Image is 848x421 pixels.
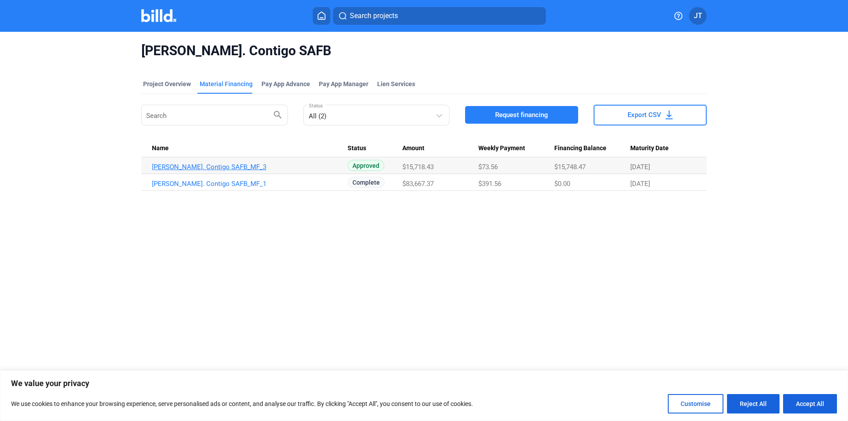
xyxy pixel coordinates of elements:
span: $83,667.37 [402,180,434,188]
button: Accept All [783,394,837,413]
span: $73.56 [478,163,498,171]
p: We use cookies to enhance your browsing experience, serve personalised ads or content, and analys... [11,398,473,409]
span: JT [694,11,702,21]
button: Export CSV [594,105,707,125]
button: Search projects [333,7,546,25]
button: Customise [668,394,723,413]
span: $391.56 [478,180,501,188]
span: Export CSV [628,110,661,119]
span: Weekly Payment [478,144,525,152]
a: [PERSON_NAME]. Contigo SAFB_MF_3 [152,163,348,171]
button: JT [689,7,707,25]
div: Pay App Advance [261,80,310,88]
span: Complete [348,177,385,188]
div: Financing Balance [554,144,630,152]
div: Maturity Date [630,144,696,152]
a: [PERSON_NAME]. Contigo SAFB_MF_1 [152,180,348,188]
span: $15,748.47 [554,163,586,171]
span: Name [152,144,169,152]
div: Status [348,144,403,152]
mat-icon: search [273,109,283,120]
div: Name [152,144,348,152]
div: Lien Services [377,80,415,88]
span: Search projects [350,11,398,21]
span: $15,718.43 [402,163,434,171]
span: Pay App Manager [319,80,368,88]
span: $0.00 [554,180,570,188]
mat-select-trigger: All (2) [309,112,326,120]
button: Request financing [465,106,578,124]
button: Reject All [727,394,780,413]
span: [PERSON_NAME]. Contigo SAFB [141,42,707,59]
span: Financing Balance [554,144,606,152]
span: Amount [402,144,424,152]
span: Status [348,144,366,152]
span: Maturity Date [630,144,669,152]
span: [DATE] [630,163,650,171]
div: Project Overview [143,80,191,88]
span: [DATE] [630,180,650,188]
img: Billd Company Logo [141,9,176,22]
div: Weekly Payment [478,144,554,152]
p: We value your privacy [11,378,837,389]
div: Material Financing [200,80,253,88]
span: Request financing [495,110,548,119]
div: Amount [402,144,478,152]
span: Approved [348,160,384,171]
